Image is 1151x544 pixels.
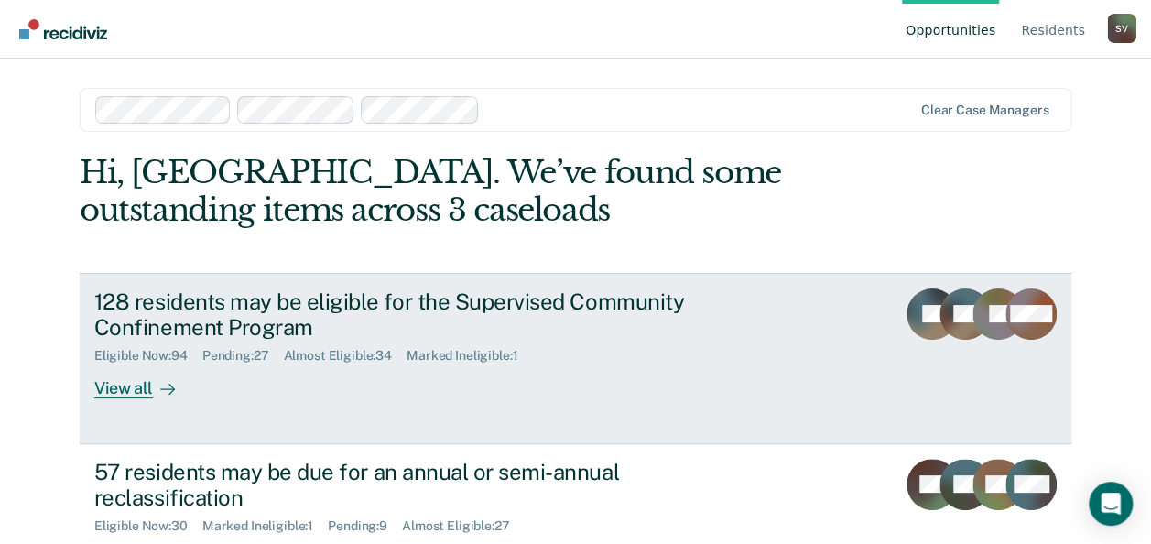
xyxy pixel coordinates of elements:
[407,348,532,364] div: Marked Ineligible : 1
[80,273,1071,444] a: 128 residents may be eligible for the Supervised Community Confinement ProgramEligible Now:94Pend...
[80,154,874,229] div: Hi, [GEOGRAPHIC_DATA]. We’ve found some outstanding items across 3 caseloads
[283,348,407,364] div: Almost Eligible : 34
[921,103,1048,118] div: Clear case managers
[1107,14,1136,43] button: Profile dropdown button
[19,19,107,39] img: Recidiviz
[202,518,328,534] div: Marked Ineligible : 1
[1107,14,1136,43] div: S V
[94,459,737,512] div: 57 residents may be due for an annual or semi-annual reclassification
[94,364,197,399] div: View all
[328,518,402,534] div: Pending : 9
[1089,482,1133,526] div: Open Intercom Messenger
[202,348,284,364] div: Pending : 27
[94,288,737,342] div: 128 residents may be eligible for the Supervised Community Confinement Program
[402,518,525,534] div: Almost Eligible : 27
[94,348,202,364] div: Eligible Now : 94
[94,518,202,534] div: Eligible Now : 30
